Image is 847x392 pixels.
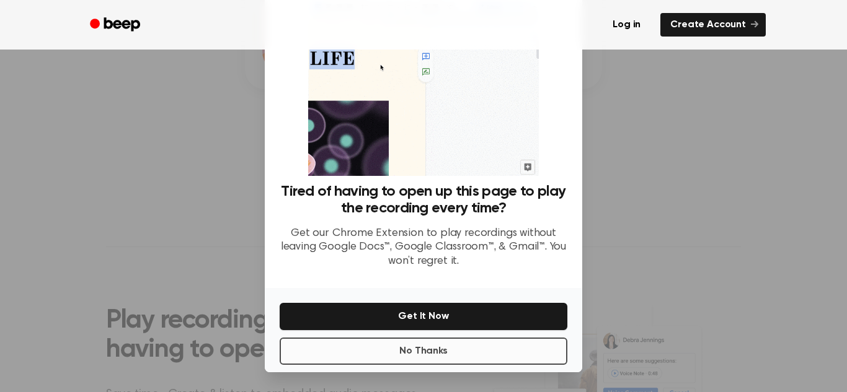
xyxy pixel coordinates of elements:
[280,303,567,330] button: Get It Now
[660,13,766,37] a: Create Account
[81,13,151,37] a: Beep
[600,11,653,39] a: Log in
[280,338,567,365] button: No Thanks
[280,183,567,217] h3: Tired of having to open up this page to play the recording every time?
[280,227,567,269] p: Get our Chrome Extension to play recordings without leaving Google Docs™, Google Classroom™, & Gm...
